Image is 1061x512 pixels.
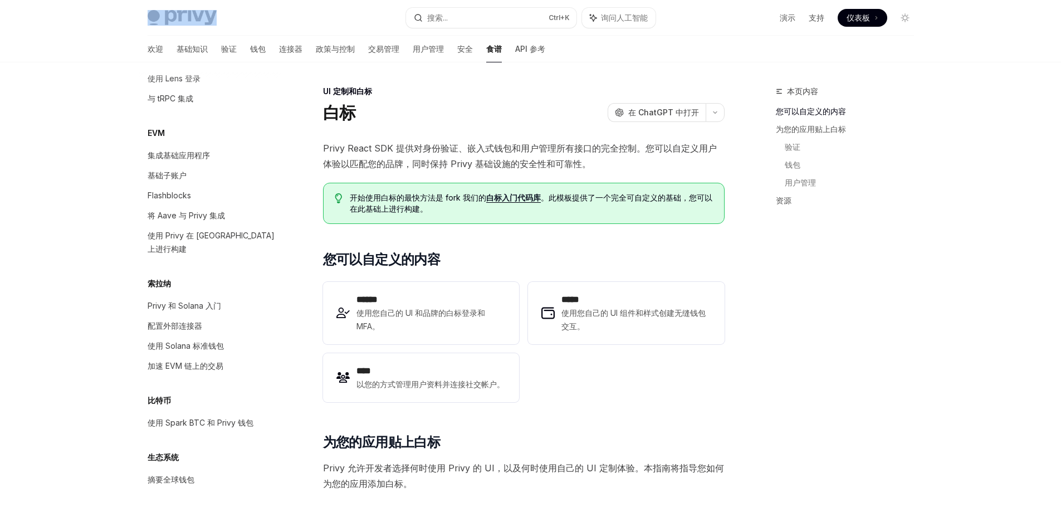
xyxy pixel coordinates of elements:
[486,193,541,203] a: 白标入门代码库
[413,36,444,62] a: 用户管理
[139,336,281,356] a: 使用 Solana 标准钱包
[279,44,302,53] font: 连接器
[785,138,923,156] a: 验证
[608,103,706,122] button: 在 ChatGPT 中打开
[148,191,191,200] font: Flashblocks
[148,475,194,484] font: 摘要全球钱包
[601,13,648,22] font: 询问人工智能
[148,396,171,405] font: 比特币
[139,356,281,376] a: 加速 EVM 链上的交易
[356,379,505,389] font: 以您的方式管理用户资料并连接社交帐户。
[250,36,266,62] a: 钱包
[148,279,171,288] font: 索拉纳
[356,308,485,331] font: 使用您自己的 UI 和品牌的白标登录和 MFA。
[323,434,441,450] font: 为您的应用贴上白标
[148,128,165,138] font: EVM
[413,44,444,53] font: 用户管理
[323,103,356,123] font: 白标
[486,44,502,53] font: 食谱
[148,341,224,350] font: 使用 Solana 标准钱包
[323,251,441,267] font: 您可以自定义的内容
[776,196,791,205] font: 资源
[148,321,202,330] font: 配置外部连接器
[335,193,343,203] svg: 提示
[139,165,281,186] a: 基础子账户
[148,170,187,180] font: 基础子账户
[148,211,225,220] font: 将 Aave 与 Privy 集成
[323,462,724,489] font: Privy 允许开发者选择何时使用 Privy 的 UI，以及何时使用自己的 UI 定制体验。本指南将指导您如何为您的应用添加白标。
[148,36,163,62] a: 欢迎
[785,142,800,152] font: 验证
[148,452,179,462] font: 生态系统
[549,13,560,22] font: Ctrl
[785,160,800,169] font: 钱包
[368,36,399,62] a: 交易管理
[582,8,656,28] button: 询问人工智能
[780,12,795,23] a: 演示
[316,36,355,62] a: 政策与控制
[457,44,473,53] font: 安全
[809,12,824,23] a: 支持
[896,9,914,27] button: 切换暗模式
[847,13,870,22] font: 仪表板
[148,10,217,26] img: 灯光标志
[148,44,163,53] font: 欢迎
[785,174,923,192] a: 用户管理
[221,36,237,62] a: 验证
[787,86,818,96] font: 本页内容
[139,89,281,109] a: 与 tRPC 集成
[139,206,281,226] a: 将 Aave 与 Privy 集成
[785,178,816,187] font: 用户管理
[785,156,923,174] a: 钱包
[776,103,923,120] a: 您可以自定义的内容
[528,282,724,344] a: *****使用您自己的 UI 组件和样式创建无缝钱包交互。
[323,143,717,169] font: Privy React SDK 提供对身份验证、嵌入式钱包和用户管理所有接口的完全控制。您可以自定义用户体验以匹配您的品牌，同时保持 Privy 基础设施的安全性和可靠性。
[139,226,281,259] a: 使用 Privy 在 [GEOGRAPHIC_DATA] 上进行构建
[323,86,372,96] font: UI 定制和白标
[148,301,221,310] font: Privy 和 Solana 入门
[148,231,275,253] font: 使用 Privy 在 [GEOGRAPHIC_DATA] 上进行构建
[515,44,545,53] font: API 参考
[323,353,519,402] a: ****以您的方式管理用户资料并连接社交帐户。
[148,150,210,160] font: 集成基础应用程序
[148,94,193,103] font: 与 tRPC 集成
[776,106,846,116] font: 您可以自定义的内容
[628,108,699,117] font: 在 ChatGPT 中打开
[177,44,208,53] font: 基础知识
[427,13,448,22] font: 搜索...
[177,36,208,62] a: 基础知识
[139,186,281,206] a: Flashblocks
[486,36,502,62] a: 食谱
[776,124,846,134] font: 为您的应用贴上白标
[139,296,281,316] a: Privy 和 Solana 入门
[368,44,399,53] font: 交易管理
[139,145,281,165] a: 集成基础应用程序
[139,413,281,433] a: 使用 Spark BTC 和 Privy 钱包
[279,36,302,62] a: 连接器
[838,9,887,27] a: 仪表板
[316,44,355,53] font: 政策与控制
[809,13,824,22] font: 支持
[776,192,923,209] a: 资源
[148,418,253,427] font: 使用 Spark BTC 和 Privy 钱包
[221,44,237,53] font: 验证
[323,282,519,344] a: **** *使用您自己的 UI 和品牌的白标登录和 MFA。
[515,36,545,62] a: API 参考
[457,36,473,62] a: 安全
[776,120,923,138] a: 为您的应用贴上白标
[561,308,706,331] font: 使用您自己的 UI 组件和样式创建无缝钱包交互。
[350,193,486,202] font: 开始使用白标的最快方法是 fork 我们的
[148,361,223,370] font: 加速 EVM 链上的交易
[780,13,795,22] font: 演示
[406,8,576,28] button: 搜索...Ctrl+K
[486,193,541,202] font: 白标入门代码库
[250,44,266,53] font: 钱包
[139,316,281,336] a: 配置外部连接器
[560,13,570,22] font: +K
[139,470,281,490] a: 摘要全球钱包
